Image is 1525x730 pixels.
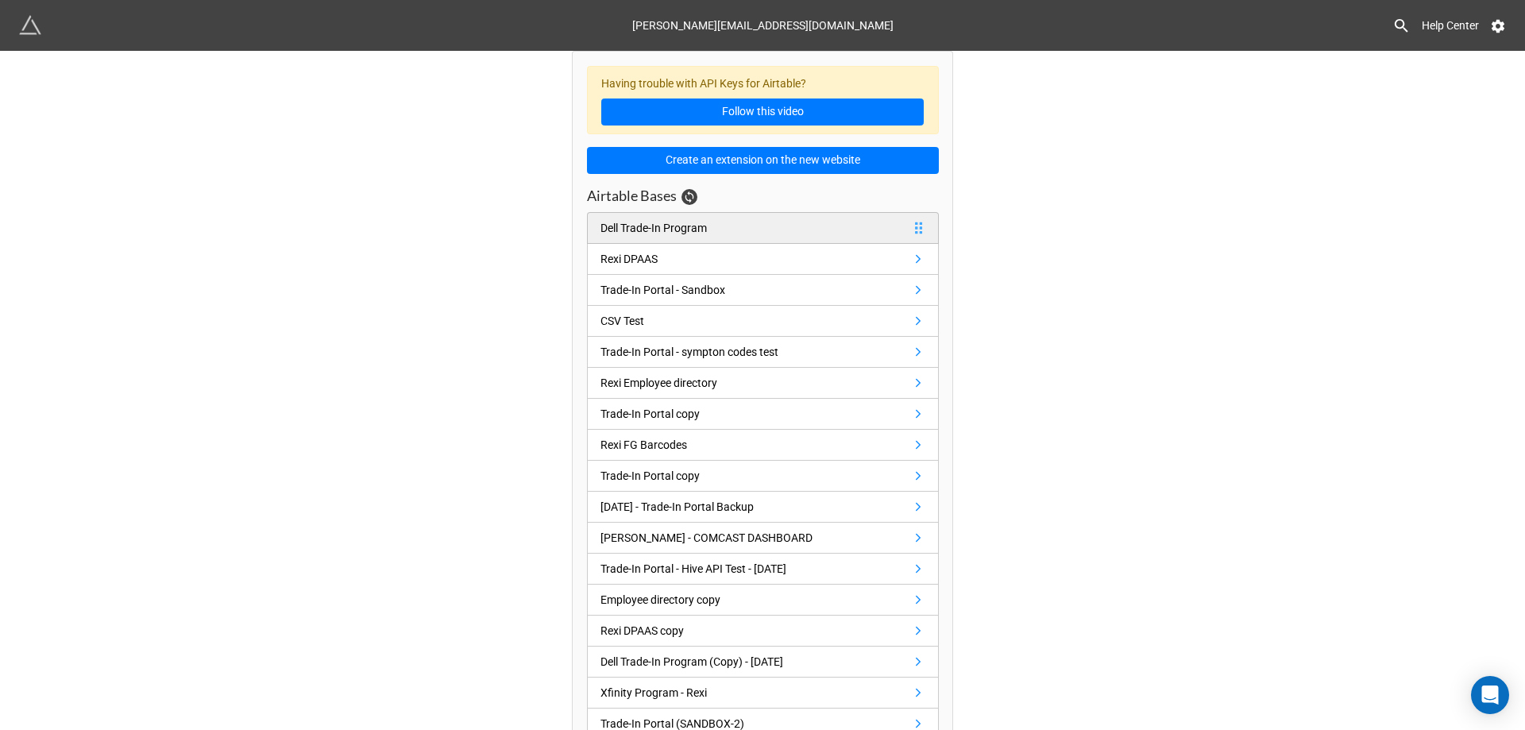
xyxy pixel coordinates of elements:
[600,281,725,299] div: Trade-In Portal - Sandbox
[587,399,939,430] a: Trade-In Portal copy
[587,430,939,461] a: Rexi FG Barcodes
[600,529,813,547] div: [PERSON_NAME] - COMCAST DASHBOARD
[587,275,939,306] a: Trade-In Portal - Sandbox
[587,187,677,205] h3: Airtable Bases
[632,11,894,40] div: [PERSON_NAME][EMAIL_ADDRESS][DOMAIN_NAME]
[600,436,687,454] div: Rexi FG Barcodes
[587,461,939,492] a: Trade-In Portal copy
[587,212,939,244] a: Dell Trade-In Program
[587,647,939,678] a: Dell Trade-In Program (Copy) - [DATE]
[600,374,717,392] div: Rexi Employee directory
[600,560,786,577] div: Trade-In Portal - Hive API Test - [DATE]
[587,66,939,135] div: Having trouble with API Keys for Airtable?
[587,554,939,585] a: Trade-In Portal - Hive API Test - [DATE]
[600,343,778,361] div: Trade-In Portal - sympton codes test
[1411,11,1490,40] a: Help Center
[587,244,939,275] a: Rexi DPAAS
[1471,676,1509,714] div: Open Intercom Messenger
[600,312,644,330] div: CSV Test
[587,147,939,174] button: Create an extension on the new website
[587,306,939,337] a: CSV Test
[600,467,700,485] div: Trade-In Portal copy
[600,684,707,701] div: Xfinity Program - Rexi
[19,14,41,37] img: miniextensions-icon.73ae0678.png
[600,498,754,516] div: [DATE] - Trade-In Portal Backup
[587,678,939,709] a: Xfinity Program - Rexi
[587,616,939,647] a: Rexi DPAAS copy
[600,622,684,639] div: Rexi DPAAS copy
[600,219,707,237] div: Dell Trade-In Program
[587,368,939,399] a: Rexi Employee directory
[600,250,658,268] div: Rexi DPAAS
[681,189,697,205] a: Sync Base Structure
[587,585,939,616] a: Employee directory copy
[600,405,700,423] div: Trade-In Portal copy
[587,492,939,523] a: [DATE] - Trade-In Portal Backup
[601,98,924,126] a: Follow this video
[600,591,720,608] div: Employee directory copy
[587,337,939,368] a: Trade-In Portal - sympton codes test
[587,523,939,554] a: [PERSON_NAME] - COMCAST DASHBOARD
[600,653,783,670] div: Dell Trade-In Program (Copy) - [DATE]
